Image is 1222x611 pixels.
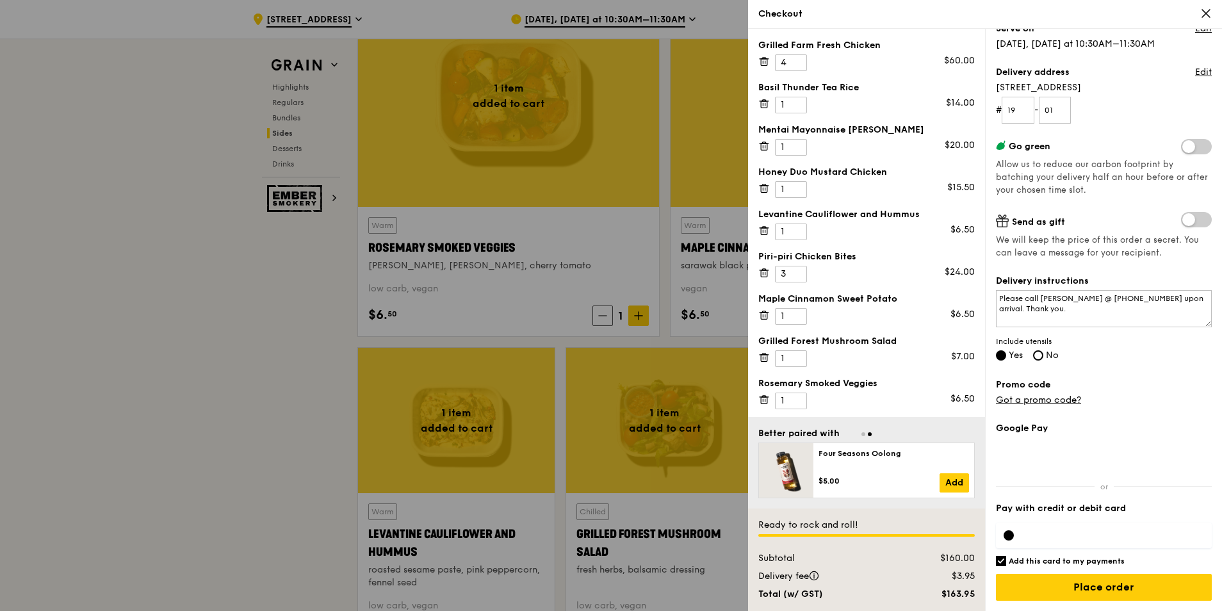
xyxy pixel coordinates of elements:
[996,556,1006,566] input: Add this card to my payments
[945,139,975,152] div: $20.00
[1033,350,1043,361] input: No
[996,574,1212,601] input: Place order
[1002,97,1034,124] input: Floor
[950,224,975,236] div: $6.50
[758,250,975,263] div: Piri-piri Chicken Bites
[950,393,975,405] div: $6.50
[1009,141,1050,152] span: Go green
[996,502,1212,515] label: Pay with credit or debit card
[996,159,1208,195] span: Allow us to reduce our carbon footprint by batching your delivery half an hour before or after yo...
[996,422,1212,435] label: Google Pay
[758,208,975,221] div: Levantine Cauliflower and Hummus
[950,308,975,321] div: $6.50
[996,395,1081,405] a: Got a promo code?
[996,336,1212,346] span: Include utensils
[868,432,872,436] span: Go to slide 2
[905,570,982,583] div: $3.95
[945,266,975,279] div: $24.00
[758,377,975,390] div: Rosemary Smoked Veggies
[861,432,865,436] span: Go to slide 1
[758,335,975,348] div: Grilled Forest Mushroom Salad
[905,552,982,565] div: $160.00
[996,443,1212,471] iframe: Secure payment button frame
[946,97,975,110] div: $14.00
[758,166,975,179] div: Honey Duo Mustard Chicken
[1195,66,1212,79] a: Edit
[996,38,1155,49] span: [DATE], [DATE] at 10:30AM–11:30AM
[758,124,975,136] div: Mentai Mayonnaise [PERSON_NAME]
[751,570,905,583] div: Delivery fee
[751,588,905,601] div: Total (w/ GST)
[996,350,1006,361] input: Yes
[758,293,975,305] div: Maple Cinnamon Sweet Potato
[905,588,982,601] div: $163.95
[758,427,840,440] div: Better paired with
[758,39,975,52] div: Grilled Farm Fresh Chicken
[1039,97,1071,124] input: Unit
[996,81,1212,94] span: [STREET_ADDRESS]
[996,379,1212,391] label: Promo code
[1009,350,1023,361] span: Yes
[1009,556,1125,566] h6: Add this card to my payments
[758,519,975,532] div: Ready to rock and roll!
[751,552,905,565] div: Subtotal
[996,66,1070,79] label: Delivery address
[1012,216,1065,227] span: Send as gift
[819,448,969,459] div: Four Seasons Oolong
[1024,530,1204,541] iframe: Secure card payment input frame
[947,181,975,194] div: $15.50
[819,476,940,486] div: $5.00
[940,473,969,493] a: Add
[1195,22,1212,35] a: Edit
[758,81,975,94] div: Basil Thunder Tea Rice
[996,234,1212,259] span: We will keep the price of this order a secret. You can leave a message for your recipient.
[1046,350,1059,361] span: No
[996,275,1212,288] label: Delivery instructions
[996,97,1212,124] form: # -
[758,8,1212,20] div: Checkout
[951,350,975,363] div: $7.00
[996,22,1034,35] label: Serve on
[944,54,975,67] div: $60.00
